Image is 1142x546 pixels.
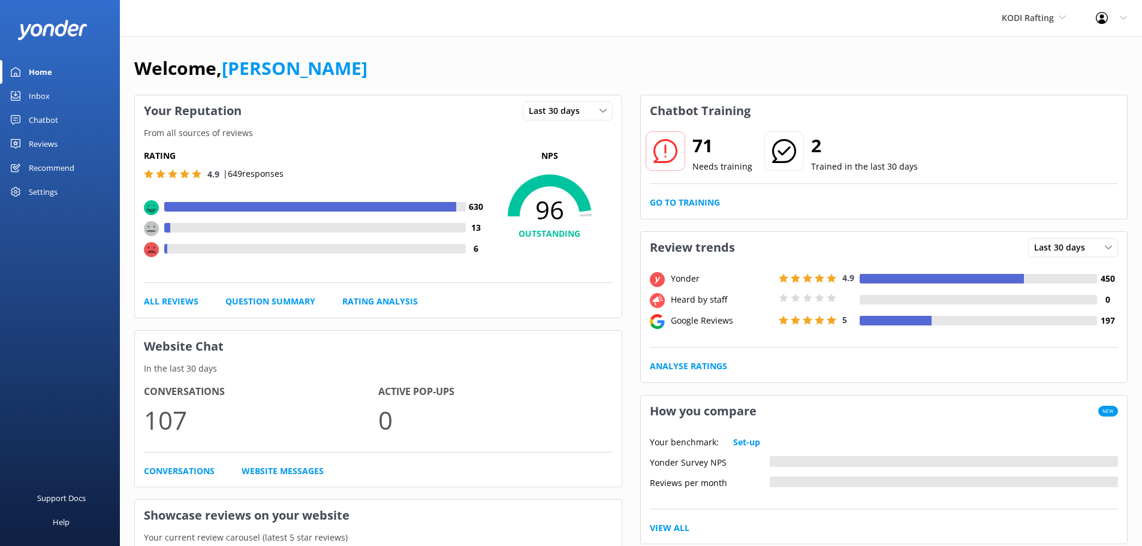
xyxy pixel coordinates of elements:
[529,104,587,117] span: Last 30 days
[650,476,770,487] div: Reviews per month
[29,60,52,84] div: Home
[378,384,613,400] h4: Active Pop-ups
[222,56,367,80] a: [PERSON_NAME]
[135,362,622,375] p: In the last 30 days
[466,221,487,234] h4: 13
[1097,314,1118,327] h4: 197
[135,331,622,362] h3: Website Chat
[692,160,752,173] p: Needs training
[144,384,378,400] h4: Conversations
[733,436,760,449] a: Set-up
[650,436,719,449] p: Your benchmark:
[650,456,770,467] div: Yonder Survey NPS
[668,272,776,285] div: Yonder
[342,295,418,308] a: Rating Analysis
[466,242,487,255] h4: 6
[811,160,918,173] p: Trained in the last 30 days
[378,400,613,440] p: 0
[466,200,487,213] h4: 630
[811,131,918,160] h2: 2
[144,400,378,440] p: 107
[18,20,87,40] img: yonder-white-logo.png
[144,295,198,308] a: All Reviews
[842,314,847,325] span: 5
[29,132,58,156] div: Reviews
[135,500,622,531] h3: Showcase reviews on your website
[668,314,776,327] div: Google Reviews
[650,196,720,209] a: Go to Training
[223,167,284,180] p: | 649 responses
[135,531,622,544] p: Your current review carousel (latest 5 star reviews)
[135,126,622,140] p: From all sources of reviews
[487,149,613,162] p: NPS
[1034,241,1092,254] span: Last 30 days
[668,293,776,306] div: Heard by staff
[1097,272,1118,285] h4: 450
[487,195,613,225] span: 96
[29,180,58,204] div: Settings
[842,272,854,283] span: 4.9
[650,360,727,373] a: Analyse Ratings
[29,84,50,108] div: Inbox
[37,486,86,510] div: Support Docs
[1002,12,1054,23] span: KODI Rafting
[144,464,215,478] a: Conversations
[134,54,367,83] h1: Welcome,
[641,95,760,126] h3: Chatbot Training
[29,108,58,132] div: Chatbot
[1098,406,1118,417] span: New
[692,131,752,160] h2: 71
[29,156,74,180] div: Recommend
[641,396,766,427] h3: How you compare
[144,149,487,162] h5: Rating
[53,510,70,534] div: Help
[207,168,219,180] span: 4.9
[650,521,689,535] a: View All
[641,232,744,263] h3: Review trends
[1097,293,1118,306] h4: 0
[487,227,613,240] h4: OUTSTANDING
[135,95,251,126] h3: Your Reputation
[225,295,315,308] a: Question Summary
[242,464,324,478] a: Website Messages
